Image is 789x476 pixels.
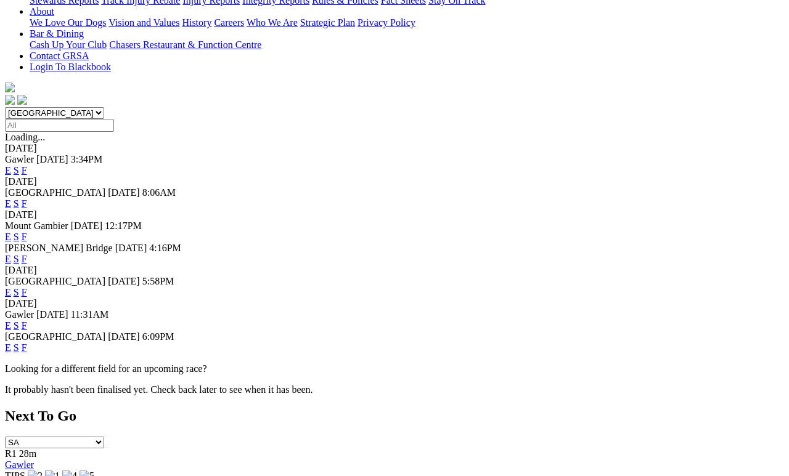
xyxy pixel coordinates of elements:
[5,209,784,220] div: [DATE]
[108,276,140,286] span: [DATE]
[22,287,27,297] a: F
[36,154,68,164] span: [DATE]
[30,17,784,28] div: About
[214,17,244,28] a: Careers
[109,39,261,50] a: Chasers Restaurant & Function Centre
[71,220,103,231] span: [DATE]
[5,287,11,297] a: E
[30,50,89,61] a: Contact GRSA
[5,176,784,187] div: [DATE]
[300,17,355,28] a: Strategic Plan
[5,408,784,424] h2: Next To Go
[30,6,54,17] a: About
[30,17,106,28] a: We Love Our Dogs
[14,254,19,264] a: S
[71,309,109,320] span: 11:31AM
[142,276,174,286] span: 5:58PM
[5,309,34,320] span: Gawler
[5,232,11,242] a: E
[108,17,179,28] a: Vision and Values
[19,448,36,459] span: 28m
[5,298,784,309] div: [DATE]
[5,119,114,132] input: Select date
[5,165,11,175] a: E
[5,342,11,353] a: E
[30,28,84,39] a: Bar & Dining
[30,62,111,72] a: Login To Blackbook
[5,187,105,198] span: [GEOGRAPHIC_DATA]
[71,154,103,164] span: 3:34PM
[5,143,784,154] div: [DATE]
[5,459,34,470] a: Gawler
[22,232,27,242] a: F
[115,243,147,253] span: [DATE]
[22,254,27,264] a: F
[105,220,142,231] span: 12:17PM
[5,448,17,459] span: R1
[22,342,27,353] a: F
[149,243,181,253] span: 4:16PM
[5,220,68,231] span: Mount Gambier
[142,187,176,198] span: 8:06AM
[5,83,15,92] img: logo-grsa-white.png
[22,198,27,209] a: F
[14,198,19,209] a: S
[5,254,11,264] a: E
[22,320,27,331] a: F
[14,232,19,242] a: S
[182,17,211,28] a: History
[5,243,113,253] span: [PERSON_NAME] Bridge
[247,17,298,28] a: Who We Are
[14,320,19,331] a: S
[36,309,68,320] span: [DATE]
[14,342,19,353] a: S
[5,320,11,331] a: E
[108,187,140,198] span: [DATE]
[30,39,107,50] a: Cash Up Your Club
[142,331,174,342] span: 6:09PM
[14,287,19,297] a: S
[108,331,140,342] span: [DATE]
[14,165,19,175] a: S
[358,17,415,28] a: Privacy Policy
[22,165,27,175] a: F
[5,154,34,164] span: Gawler
[5,331,105,342] span: [GEOGRAPHIC_DATA]
[5,198,11,209] a: E
[5,363,784,374] p: Looking for a different field for an upcoming race?
[17,95,27,105] img: twitter.svg
[5,265,784,276] div: [DATE]
[5,95,15,105] img: facebook.svg
[30,39,784,50] div: Bar & Dining
[5,132,45,142] span: Loading...
[5,276,105,286] span: [GEOGRAPHIC_DATA]
[5,384,313,395] partial: It probably hasn't been finalised yet. Check back later to see when it has been.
